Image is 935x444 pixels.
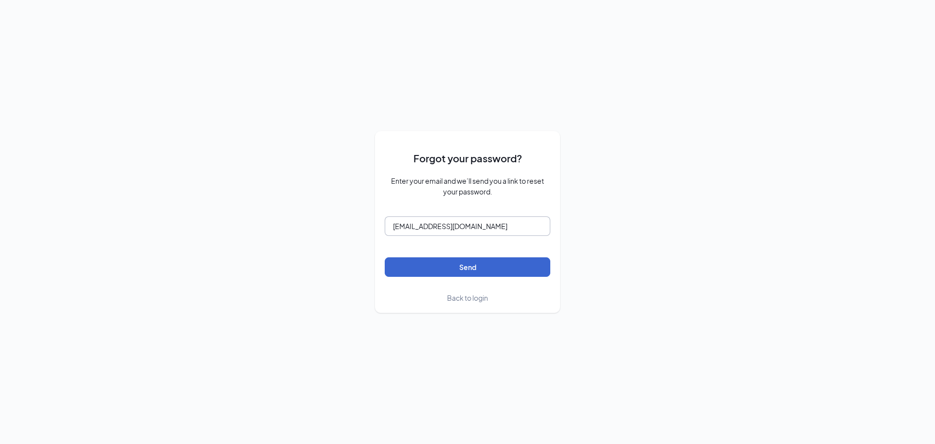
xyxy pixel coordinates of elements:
[385,257,550,277] button: Send
[385,175,550,197] span: Enter your email and we’ll send you a link to reset your password.
[447,293,488,302] span: Back to login
[413,151,522,166] span: Forgot your password?
[385,216,550,236] input: Email
[447,292,488,303] a: Back to login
